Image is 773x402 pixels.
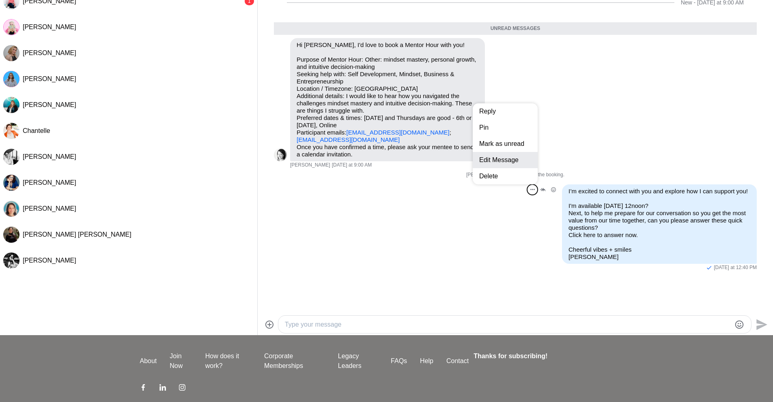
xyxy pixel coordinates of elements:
span: [PERSON_NAME] [23,153,76,160]
span: [PERSON_NAME] [23,49,76,56]
span: [PERSON_NAME] [23,101,76,108]
a: LinkedIn [159,384,166,393]
div: Amelia Theodorakis [3,252,19,269]
a: Legacy Leaders [332,351,384,371]
a: [EMAIL_ADDRESS][DOMAIN_NAME] [347,129,450,136]
p: Purpose of Mentor Hour: Other: mindset mastery, personal growth, and intuitive decision-making Se... [297,56,478,143]
p: I'm available [DATE] 12noon? Next, to help me prepare for our conversation so you get the most va... [568,202,750,239]
a: Corporate Memberships [258,351,332,371]
div: Eloise Tomkins [3,19,19,35]
div: Amanda Ewin [3,175,19,191]
img: E [3,97,19,113]
p: [PERSON_NAME] has accepted the booking. [274,172,757,178]
div: Sarah Cassells [3,149,19,165]
img: K [274,148,287,161]
img: E [3,19,19,35]
a: How does it work? [199,351,258,371]
button: Mark as unread [473,136,538,152]
img: E [3,227,19,243]
button: Open Reaction Selector [548,184,559,195]
div: Mona Swarup [3,71,19,87]
a: [EMAIL_ADDRESS][DOMAIN_NAME] [297,136,400,143]
p: Hi [PERSON_NAME], I'd love to book a Mentor Hour with you! [297,41,478,49]
button: Reply [473,103,538,120]
span: [PERSON_NAME] [23,179,76,186]
span: [PERSON_NAME] [23,257,76,264]
time: 2025-09-29T02:40:31.454Z [714,265,757,271]
span: [PERSON_NAME] [PERSON_NAME] [23,231,131,238]
a: Join Now [163,351,198,371]
a: Instagram [179,384,185,393]
span: [PERSON_NAME] [23,205,76,212]
img: M [3,71,19,87]
div: Evelyn Lopez Delon [3,227,19,243]
div: Emily Fogg [3,97,19,113]
a: Contact [440,356,475,366]
a: Facebook [140,384,146,393]
a: About [133,356,164,366]
img: C [3,123,19,139]
button: Send [751,315,770,334]
img: M [3,45,19,61]
button: Emoji picker [734,320,744,329]
span: [PERSON_NAME] [290,162,330,169]
button: Edit Message [473,152,538,168]
a: FAQs [384,356,413,366]
img: S [3,149,19,165]
div: at 12:00 PM [274,178,757,184]
p: Cheerful vibes + smiles [PERSON_NAME] [568,246,750,261]
div: Lily Rudolph [3,201,19,217]
button: Open Thread [538,184,548,195]
span: [PERSON_NAME] [23,75,76,82]
div: Chantelle [3,123,19,139]
div: Madison Hamelers [3,45,19,61]
span: [PERSON_NAME] [23,24,76,30]
span: Chantelle [23,127,50,134]
h4: Thanks for subscribing! [474,351,628,361]
p: I’m excited to connect with you and explore how I can support you! [568,188,750,195]
img: A [3,175,19,191]
a: Help [413,356,440,366]
div: Message Options [473,103,538,184]
time: 2025-09-28T23:00:34.269Z [332,162,372,169]
p: Once you have confirmed a time, please ask your mentee to send a calendar invitation. [297,143,478,158]
textarea: Type your message [285,320,731,329]
button: Open Message Actions Menu [527,184,538,195]
button: Pin [473,120,538,136]
div: Unread messages [274,22,757,35]
button: Delete [473,168,538,184]
img: L [3,201,19,217]
div: Kara Tieman [274,148,287,161]
img: A [3,252,19,269]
